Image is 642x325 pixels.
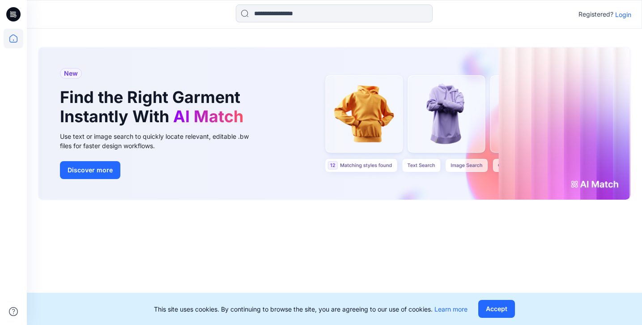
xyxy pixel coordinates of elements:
span: New [64,68,78,79]
button: Discover more [60,161,120,179]
p: Registered? [578,9,613,20]
p: This site uses cookies. By continuing to browse the site, you are agreeing to our use of cookies. [154,304,468,314]
button: Accept [478,300,515,318]
a: Learn more [434,305,468,313]
span: AI Match [173,107,243,126]
p: Login [615,10,631,19]
h1: Find the Right Garment Instantly With [60,88,248,126]
div: Use text or image search to quickly locate relevant, editable .bw files for faster design workflows. [60,132,261,150]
